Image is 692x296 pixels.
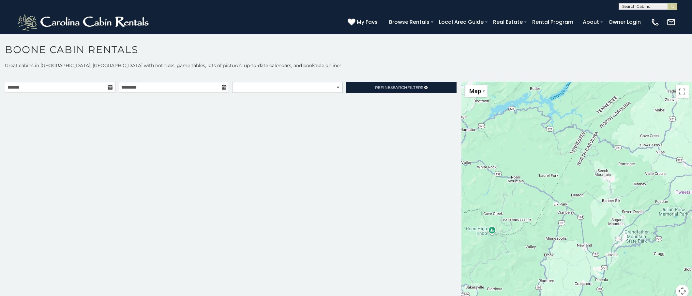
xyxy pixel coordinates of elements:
[465,85,488,97] button: Change map style
[676,85,689,98] button: Toggle fullscreen view
[529,16,577,28] a: Rental Program
[651,18,660,27] img: phone-regular-white.png
[357,18,378,26] span: My Favs
[436,16,487,28] a: Local Area Guide
[348,18,379,26] a: My Favs
[390,85,407,90] span: Search
[375,85,423,90] span: Refine Filters
[386,16,433,28] a: Browse Rentals
[490,16,526,28] a: Real Estate
[346,82,457,93] a: RefineSearchFilters
[605,16,644,28] a: Owner Login
[16,12,152,32] img: White-1-2.png
[667,18,676,27] img: mail-regular-white.png
[469,88,481,94] span: Map
[579,16,602,28] a: About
